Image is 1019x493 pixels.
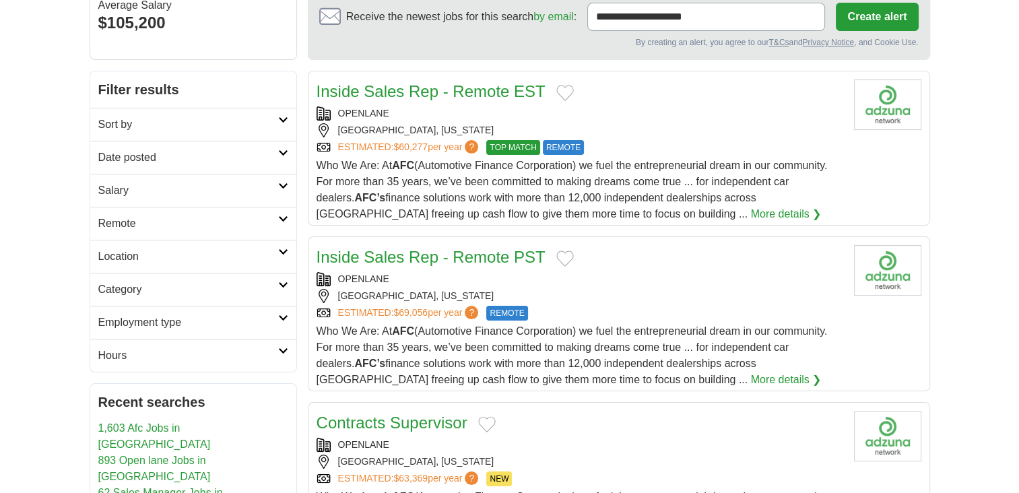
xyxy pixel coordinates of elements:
a: Location [90,240,296,273]
a: T&Cs [768,38,789,47]
h2: Remote [98,216,278,232]
span: NEW [486,471,512,486]
a: More details ❯ [751,372,822,388]
span: ? [465,306,478,319]
div: OPENLANE [317,438,843,452]
button: Add to favorite jobs [556,251,574,267]
h2: Date posted [98,150,278,166]
strong: AFC [392,325,414,337]
a: ESTIMATED:$60,277per year? [338,140,482,155]
button: Create alert [836,3,918,31]
div: [GEOGRAPHIC_DATA], [US_STATE] [317,123,843,137]
div: By creating an alert, you agree to our and , and Cookie Use. [319,36,919,48]
a: Salary [90,174,296,207]
img: Company logo [854,245,921,296]
a: More details ❯ [751,206,822,222]
span: Receive the newest jobs for this search : [346,9,577,25]
span: Who We Are: At (Automotive Finance Corporation) we fuel the entrepreneurial dream in our communit... [317,160,828,220]
div: [GEOGRAPHIC_DATA], [US_STATE] [317,455,843,469]
a: Remote [90,207,296,240]
h2: Sort by [98,117,278,133]
span: ? [465,140,478,154]
h2: Salary [98,183,278,199]
a: Employment type [90,306,296,339]
h2: Filter results [90,71,296,108]
a: 893 Open lane Jobs in [GEOGRAPHIC_DATA] [98,455,211,482]
button: Add to favorite jobs [478,416,496,432]
a: 1,603 Afc Jobs in [GEOGRAPHIC_DATA] [98,422,211,450]
img: Company logo [854,79,921,130]
h2: Hours [98,348,278,364]
a: Contracts Supervisor [317,414,467,432]
div: $105,200 [98,11,288,35]
h2: Category [98,282,278,298]
a: Hours [90,339,296,372]
span: $69,056 [393,307,428,318]
a: Date posted [90,141,296,174]
span: $63,369 [393,473,428,484]
a: Privacy Notice [802,38,854,47]
span: ? [465,471,478,485]
a: Category [90,273,296,306]
a: Sort by [90,108,296,141]
a: by email [533,11,574,22]
span: TOP MATCH [486,140,539,155]
h2: Recent searches [98,392,288,412]
span: $60,277 [393,141,428,152]
span: REMOTE [543,140,584,155]
span: Who We Are: At (Automotive Finance Corporation) we fuel the entrepreneurial dream in our communit... [317,325,828,385]
strong: AFC [392,160,414,171]
a: Inside Sales Rep - Remote EST [317,82,546,100]
div: [GEOGRAPHIC_DATA], [US_STATE] [317,289,843,303]
span: REMOTE [486,306,527,321]
div: OPENLANE [317,272,843,286]
strong: AFC’s [354,192,385,203]
h2: Location [98,249,278,265]
h2: Employment type [98,315,278,331]
button: Add to favorite jobs [556,85,574,101]
a: Inside Sales Rep - Remote PST [317,248,546,266]
div: OPENLANE [317,106,843,121]
a: ESTIMATED:$63,369per year? [338,471,482,486]
strong: AFC’s [354,358,385,369]
a: ESTIMATED:$69,056per year? [338,306,482,321]
img: Company logo [854,411,921,461]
